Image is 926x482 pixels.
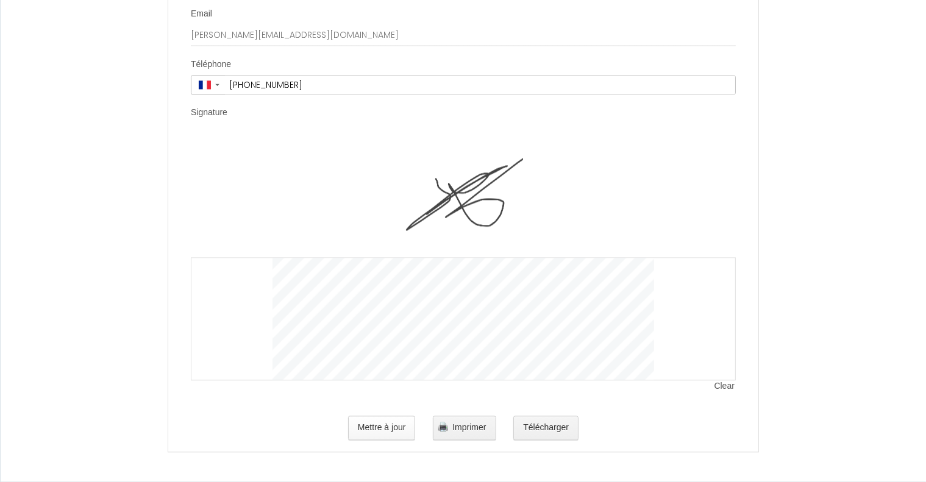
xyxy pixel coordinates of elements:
[438,422,448,431] img: printer.png
[191,8,212,20] label: Email
[452,422,486,432] span: Imprimer
[404,135,523,257] img: signature
[433,416,496,440] button: Imprimer
[191,107,227,119] label: Signature
[214,82,221,87] span: ▼
[225,76,735,94] input: +33 6 12 34 56 78
[348,416,416,440] button: Mettre à jour
[714,380,736,392] span: Clear
[191,58,231,71] label: Téléphone
[513,416,579,440] button: Télécharger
